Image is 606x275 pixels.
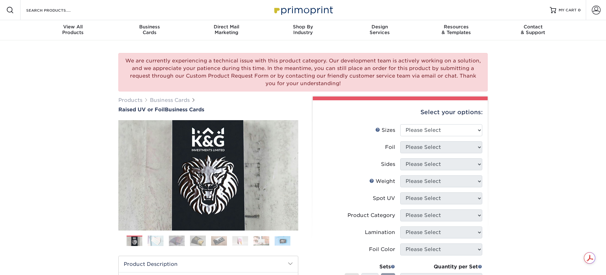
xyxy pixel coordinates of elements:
[232,236,248,246] img: Business Cards 06
[169,235,185,246] img: Business Cards 03
[118,107,298,113] a: Raised UV or FoilBusiness Cards
[365,229,395,236] div: Lamination
[26,6,87,14] input: SEARCH PRODUCTS.....
[35,20,111,40] a: View AllProducts
[188,24,265,35] div: Marketing
[381,161,395,168] div: Sides
[341,24,418,30] span: Design
[345,263,395,271] div: Sets
[111,24,188,35] div: Cards
[418,20,495,40] a: Resources& Templates
[265,24,342,30] span: Shop By
[578,8,581,12] span: 0
[418,24,495,35] div: & Templates
[348,212,395,219] div: Product Category
[190,235,206,246] img: Business Cards 04
[265,20,342,40] a: Shop ByIndustry
[119,256,298,272] h2: Product Description
[148,235,163,246] img: Business Cards 02
[118,85,298,265] img: Raised UV or Foil 01
[495,20,571,40] a: Contact& Support
[118,107,298,113] h1: Business Cards
[271,3,335,17] img: Primoprint
[369,246,395,253] div: Foil Color
[35,24,111,30] span: View All
[559,8,577,13] span: MY CART
[495,24,571,35] div: & Support
[35,24,111,35] div: Products
[118,53,488,91] div: We are currently experiencing a technical issue with this product category. Our development team ...
[373,195,395,202] div: Spot UV
[111,20,188,40] a: BusinessCards
[127,233,142,249] img: Business Cards 01
[400,263,482,271] div: Quantity per Set
[495,24,571,30] span: Contact
[118,107,165,113] span: Raised UV or Foil
[369,178,395,185] div: Weight
[150,97,190,103] a: Business Cards
[118,97,142,103] a: Products
[385,143,395,151] div: Foil
[341,20,418,40] a: DesignServices
[341,24,418,35] div: Services
[418,24,495,30] span: Resources
[253,236,269,246] img: Business Cards 07
[111,24,188,30] span: Business
[188,24,265,30] span: Direct Mail
[375,126,395,134] div: Sizes
[211,236,227,246] img: Business Cards 05
[275,236,290,246] img: Business Cards 08
[188,20,265,40] a: Direct MailMarketing
[265,24,342,35] div: Industry
[318,100,483,124] div: Select your options:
